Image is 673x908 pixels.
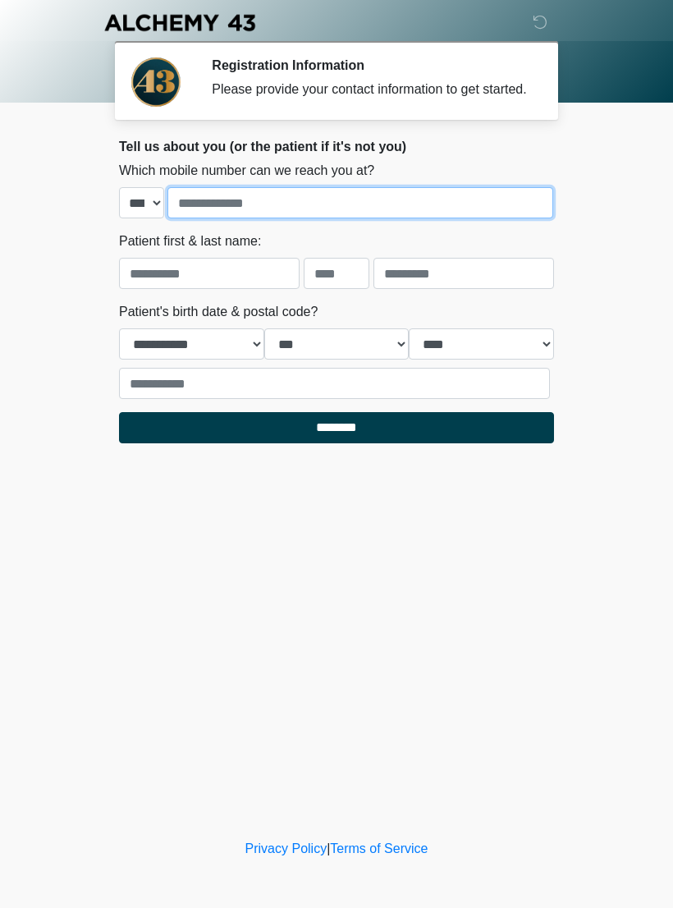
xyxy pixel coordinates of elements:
label: Patient first & last name: [119,232,261,251]
h2: Registration Information [212,57,529,73]
a: Terms of Service [330,842,428,855]
img: Alchemy 43 Logo [103,12,257,33]
a: Privacy Policy [245,842,327,855]
img: Agent Avatar [131,57,181,107]
label: Patient's birth date & postal code? [119,302,318,322]
div: Please provide your contact information to get started. [212,80,529,99]
label: Which mobile number can we reach you at? [119,161,374,181]
h2: Tell us about you (or the patient if it's not you) [119,139,554,154]
a: | [327,842,330,855]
